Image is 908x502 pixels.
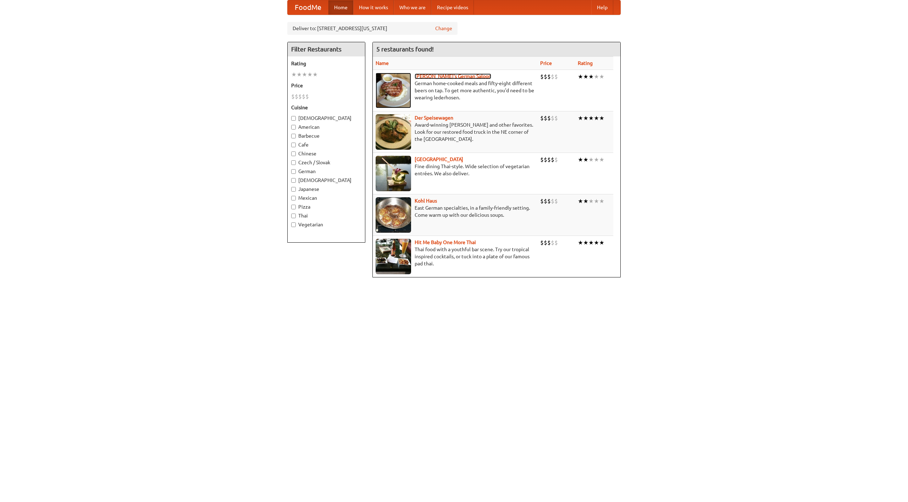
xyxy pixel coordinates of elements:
li: $ [540,156,544,164]
li: $ [547,73,551,81]
p: Fine dining Thai-style. Wide selection of vegetarian entrées. We also deliver. [376,163,535,177]
li: $ [551,156,554,164]
li: $ [547,197,551,205]
a: Home [328,0,353,15]
li: ★ [588,156,594,164]
li: $ [551,114,554,122]
a: [GEOGRAPHIC_DATA] [415,156,463,162]
li: $ [540,239,544,247]
li: ★ [578,197,583,205]
li: ★ [302,71,307,78]
li: ★ [588,239,594,247]
p: German home-cooked meals and fifty-eight different beers on tap. To get more authentic, you'd nee... [376,80,535,101]
li: ★ [599,197,604,205]
a: Kohl Haus [415,198,437,204]
li: $ [291,93,295,100]
img: speisewagen.jpg [376,114,411,150]
p: Award-winning [PERSON_NAME] and other favorites. Look for our restored food truck in the NE corne... [376,121,535,143]
input: [DEMOGRAPHIC_DATA] [291,116,296,121]
li: ★ [588,197,594,205]
li: $ [305,93,309,100]
a: Help [591,0,613,15]
h4: Filter Restaurants [288,42,365,56]
label: Mexican [291,194,361,202]
li: ★ [599,156,604,164]
li: ★ [599,73,604,81]
li: $ [540,197,544,205]
li: $ [544,156,547,164]
li: ★ [594,239,599,247]
input: Vegetarian [291,222,296,227]
li: $ [544,197,547,205]
li: ★ [594,114,599,122]
input: Pizza [291,205,296,209]
label: Thai [291,212,361,219]
input: Barbecue [291,134,296,138]
input: American [291,125,296,129]
label: Vegetarian [291,221,361,228]
li: $ [302,93,305,100]
b: Hit Me Baby One More Thai [415,239,476,245]
li: $ [551,197,554,205]
label: [DEMOGRAPHIC_DATA] [291,177,361,184]
label: German [291,168,361,175]
li: ★ [583,197,588,205]
li: $ [554,156,558,164]
img: kohlhaus.jpg [376,197,411,233]
label: [DEMOGRAPHIC_DATA] [291,115,361,122]
li: ★ [583,73,588,81]
li: ★ [583,156,588,164]
li: ★ [594,197,599,205]
a: Who we are [394,0,431,15]
ng-pluralize: 5 restaurants found! [376,46,434,53]
a: Change [435,25,452,32]
li: ★ [599,239,604,247]
input: Chinese [291,151,296,156]
label: Cafe [291,141,361,148]
label: American [291,123,361,131]
a: Price [540,60,552,66]
li: $ [551,239,554,247]
p: East German specialties, in a family-friendly setting. Come warm up with our delicious soups. [376,204,535,219]
label: Japanese [291,186,361,193]
a: FoodMe [288,0,328,15]
li: ★ [307,71,312,78]
li: $ [547,239,551,247]
input: German [291,169,296,174]
li: ★ [594,156,599,164]
input: Japanese [291,187,296,192]
li: ★ [297,71,302,78]
a: Recipe videos [431,0,474,15]
li: ★ [588,73,594,81]
label: Chinese [291,150,361,157]
li: $ [547,156,551,164]
li: $ [554,197,558,205]
img: esthers.jpg [376,73,411,108]
li: ★ [578,114,583,122]
li: $ [554,239,558,247]
input: [DEMOGRAPHIC_DATA] [291,178,296,183]
input: Cafe [291,143,296,147]
label: Barbecue [291,132,361,139]
li: ★ [578,156,583,164]
input: Mexican [291,196,296,200]
li: $ [554,114,558,122]
a: Name [376,60,389,66]
div: Deliver to: [STREET_ADDRESS][US_STATE] [287,22,458,35]
li: $ [547,114,551,122]
li: $ [540,114,544,122]
li: $ [551,73,554,81]
li: $ [544,114,547,122]
li: $ [540,73,544,81]
a: Der Speisewagen [415,115,453,121]
input: Czech / Slovak [291,160,296,165]
li: ★ [583,239,588,247]
p: Thai food with a youthful bar scene. Try our tropical inspired cocktails, or tuck into a plate of... [376,246,535,267]
li: ★ [588,114,594,122]
li: $ [554,73,558,81]
li: ★ [291,71,297,78]
li: ★ [578,73,583,81]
